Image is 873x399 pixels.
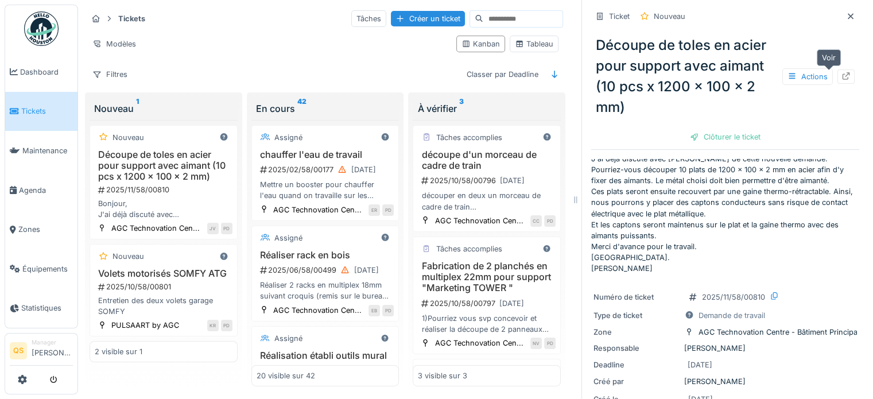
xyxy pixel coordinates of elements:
div: AGC Technovation Centre - Bâtiment Principal [699,327,859,338]
span: Zones [18,224,73,235]
span: Maintenance [22,145,73,156]
div: Deadline [593,359,680,370]
a: Équipements [5,249,77,289]
div: Réaliser 2 racks en multiplex 18mm suivant croquis (remis sur le bureau de Decuyper P.). Attentio... [257,280,394,301]
strong: Tickets [114,13,150,24]
h3: Réaliser rack en bois [257,250,394,261]
div: Filtres [87,66,133,83]
div: Tâches accomplies [436,243,502,254]
div: Manager [32,338,73,347]
div: 1)Pourriez vous svp concevoir et réaliser la découpe de 2 panneaux en multiplex 22 mm d'épaisseur... [418,313,556,335]
span: Équipements [22,264,73,274]
li: [PERSON_NAME] [32,338,73,363]
div: 20 visible sur 42 [257,370,315,381]
div: [PERSON_NAME] [593,343,857,354]
span: Statistiques [21,303,73,313]
img: Badge_color-CXgf-gQk.svg [24,11,59,46]
div: Type de ticket [593,310,680,321]
div: PD [382,305,394,316]
div: Assigné [274,233,302,243]
div: Nouveau [112,132,144,143]
span: Dashboard [20,67,73,78]
div: [DATE] [499,175,524,186]
div: Clôturer le ticket [685,129,765,145]
div: Tableau [515,38,553,49]
div: découper en deux un morceau de cadre de train demande urgente pour pouvoir faire des essais de co... [418,190,556,212]
div: PD [544,215,556,227]
div: ER [368,204,380,216]
div: AGC Technovation Cen... [434,215,523,226]
div: À vérifier [417,102,556,115]
a: Agenda [5,171,77,210]
div: NV [530,338,542,349]
div: Assigné [274,333,302,344]
h3: Fabrication de 2 planchés en multiplex 22mm pour support "Marketing TOWER " [418,261,556,294]
div: Créer un ticket [391,11,465,26]
a: Statistiques [5,289,77,328]
div: 2025/11/58/00810 [97,184,232,195]
div: PD [221,320,232,331]
a: QS Manager[PERSON_NAME] [10,338,73,366]
div: [DATE] [354,265,379,276]
div: [PERSON_NAME] [593,376,857,387]
div: 3 visible sur 3 [418,370,467,381]
div: PULSAART by AGC [111,320,179,331]
div: Mettre un booster pour chauffer l'eau quand on travaille sur les machines. [257,179,394,201]
div: AGC Technovation Cen... [434,338,523,348]
a: Dashboard [5,52,77,92]
div: Zone [593,327,680,338]
a: Maintenance [5,131,77,171]
div: 2025/06/58/00479 [259,363,394,378]
h3: découpe d'un morceau de cadre de train [418,149,556,171]
div: CC [530,215,542,227]
div: Créé par [593,376,680,387]
div: Nouveau [654,11,685,22]
a: Zones [5,210,77,249]
div: PD [544,338,556,349]
a: Tickets [5,92,77,131]
div: 2025/10/58/00797 [420,296,556,311]
h3: chauffer l'eau de travail [257,149,394,160]
div: [DATE] [351,164,376,175]
div: Actions [782,68,833,85]
div: Entretien des deux volets garage SOMFY [95,295,232,317]
div: En cours [256,102,395,115]
div: Bonjour, J'ai déjà discuté avec [PERSON_NAME] de cette nouvelle demande. Pourriez-vous découper 1... [95,198,232,220]
p: Bonjour, J'ai déjà discuté avec [PERSON_NAME] de cette nouvelle demande. Pourriez-vous découper 1... [591,159,859,274]
div: AGC Technovation Cen... [111,223,200,234]
sup: 42 [297,102,306,115]
div: 2025/11/58/00810 [702,292,765,303]
div: Demande de travail [699,310,765,321]
li: QS [10,342,27,359]
div: 2025/10/58/00801 [97,281,232,292]
div: AGC Technovation Cen... [273,305,362,316]
span: Agenda [19,185,73,196]
div: PD [221,223,232,234]
div: 2 visible sur 1 [95,346,142,357]
sup: 1 [136,102,139,115]
div: Kanban [461,38,500,49]
h3: Volets motorisés SOMFY ATG [95,268,232,279]
div: KR [207,320,219,331]
div: Tâches accomplies [436,132,502,143]
div: Assigné [274,132,302,143]
div: Modèles [87,36,141,52]
div: EB [368,305,380,316]
div: Nouveau [94,102,233,115]
div: 2025/02/58/00177 [259,162,394,177]
div: Tâches [351,10,386,27]
div: Découpe de toles en acier pour support avec aimant (10 pcs x 1200 x 100 x 2 mm) [591,30,859,122]
div: Classer par Deadline [461,66,544,83]
div: 2025/06/58/00499 [259,263,394,277]
div: PD [382,204,394,216]
div: 2025/10/58/00796 [420,173,556,188]
span: Tickets [21,106,73,117]
div: Voir [817,49,841,66]
div: Nouveau [112,251,144,262]
div: Ticket [609,11,630,22]
div: Responsable [593,343,680,354]
div: Numéro de ticket [593,292,680,303]
div: [DATE] [688,359,712,370]
h3: Réalisation établi outils mural [257,350,394,361]
div: [DATE] [499,298,523,309]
